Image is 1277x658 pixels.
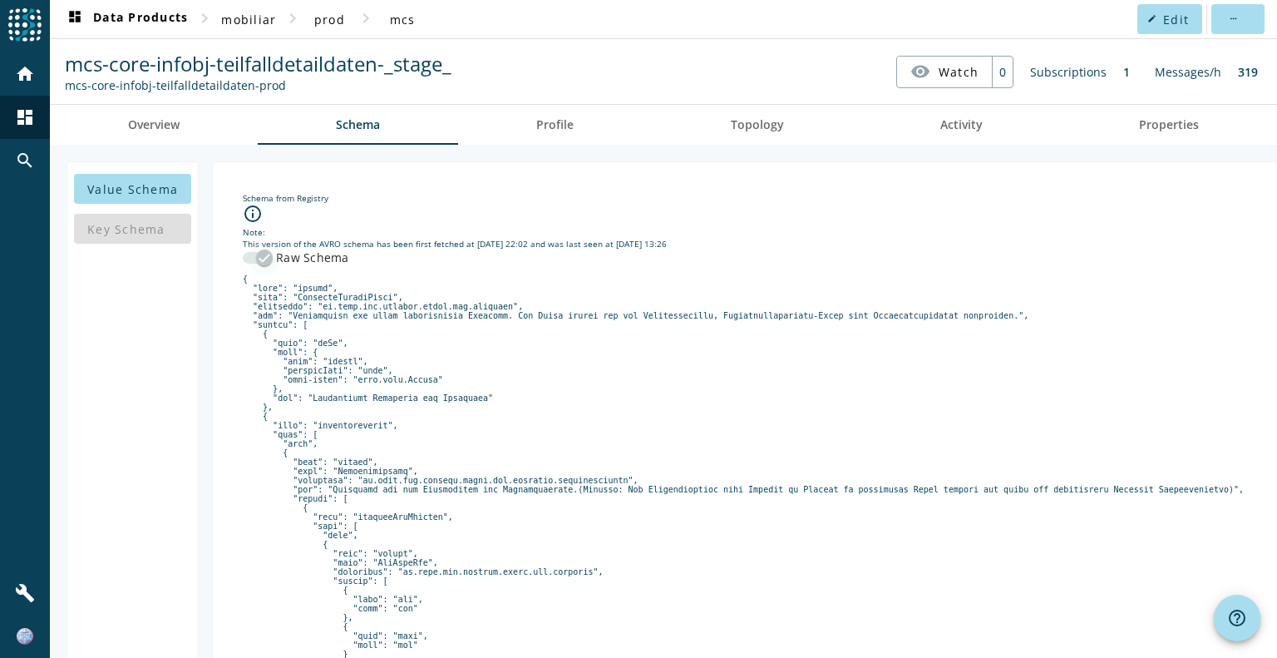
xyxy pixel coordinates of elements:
[1163,12,1189,27] span: Edit
[1022,56,1115,88] div: Subscriptions
[15,107,35,127] mat-icon: dashboard
[195,8,214,28] mat-icon: chevron_right
[283,8,303,28] mat-icon: chevron_right
[940,119,983,131] span: Activity
[1227,608,1247,628] mat-icon: help_outline
[128,119,180,131] span: Overview
[58,4,195,34] button: Data Products
[336,119,380,131] span: Schema
[1146,56,1230,88] div: Messages/h
[910,62,930,82] mat-icon: visibility
[390,12,416,27] span: mcs
[15,583,35,603] mat-icon: build
[74,174,191,204] button: Value Schema
[731,119,784,131] span: Topology
[314,12,345,27] span: prod
[1228,14,1237,23] mat-icon: more_horiz
[214,4,283,34] button: mobiliar
[1115,56,1138,88] div: 1
[17,628,33,645] img: 1fa00b905ead1caa9365ff852b39d0d1
[65,9,188,29] span: Data Products
[87,181,178,197] span: Value Schema
[65,50,451,77] span: mcs-core-infobj-teilfalldetaildaten-_stage_
[1147,14,1156,23] mat-icon: edit
[376,4,429,34] button: mcs
[303,4,356,34] button: prod
[897,57,992,87] button: Watch
[536,119,574,131] span: Profile
[939,57,979,87] span: Watch
[273,250,349,266] label: Raw Schema
[1230,56,1266,88] div: 319
[221,12,276,27] span: mobiliar
[1139,119,1199,131] span: Properties
[8,8,42,42] img: spoud-logo.svg
[65,9,85,29] mat-icon: dashboard
[15,64,35,84] mat-icon: home
[65,77,451,93] div: Kafka Topic: mcs-core-infobj-teilfalldetaildaten-prod
[15,151,35,171] mat-icon: search
[356,8,376,28] mat-icon: chevron_right
[243,204,263,224] i: info_outline
[992,57,1013,87] div: 0
[1137,4,1202,34] button: Edit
